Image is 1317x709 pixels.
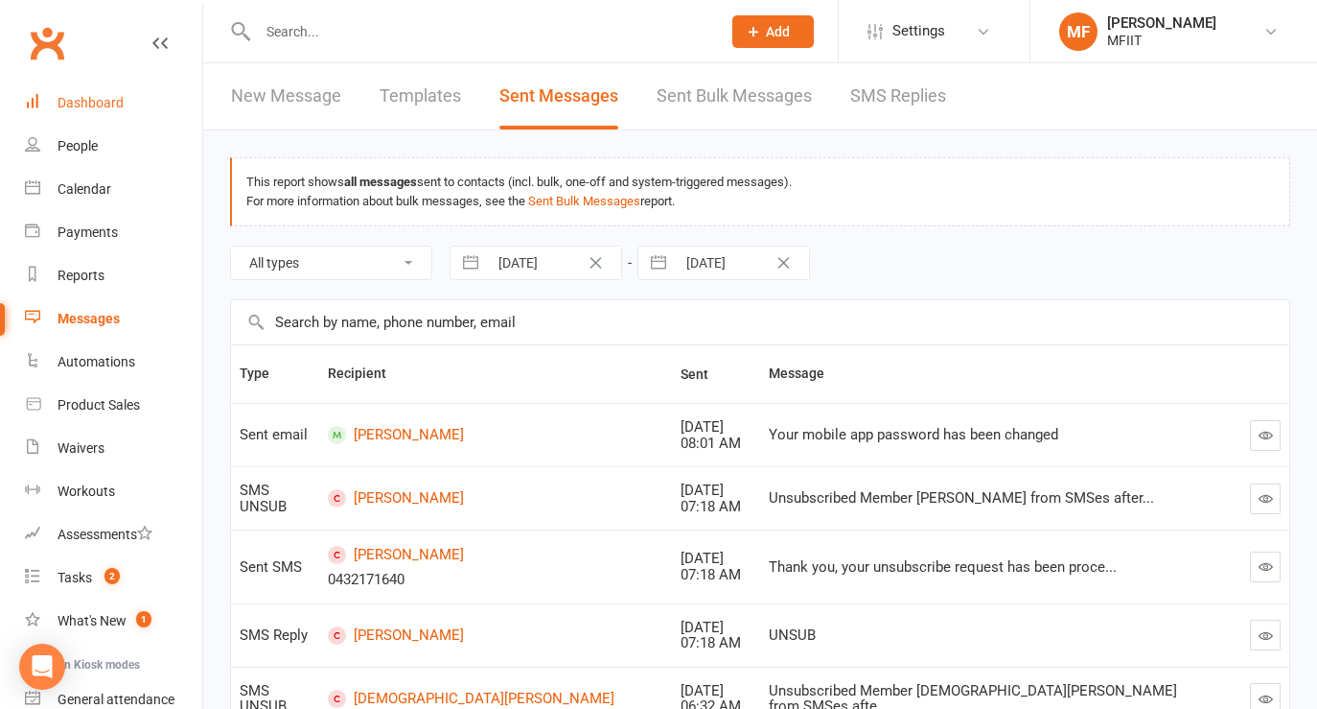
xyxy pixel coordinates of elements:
div: Messages [58,311,120,326]
span: Sent [681,366,729,382]
a: People [25,125,202,168]
button: Sent [681,363,729,386]
button: Clear Date [767,251,800,274]
div: Sent email [240,427,311,443]
a: New Message [231,63,341,130]
th: Message [760,345,1201,403]
a: Workouts [25,470,202,513]
div: [DATE] [681,620,751,636]
a: Sent Bulk Messages [657,63,812,130]
th: Recipient [319,345,672,403]
span: Settings [892,10,945,53]
div: SMS UNSUB [240,483,311,514]
a: Calendar [25,168,202,211]
a: [DEMOGRAPHIC_DATA][PERSON_NAME] [328,690,663,708]
div: Reports [58,268,104,283]
a: [PERSON_NAME] [328,426,663,444]
div: 07:18 AM [681,499,751,515]
div: [DATE] [681,419,751,436]
span: 2 [104,568,120,584]
strong: all messages [344,175,417,189]
div: UNSUB [769,627,1192,644]
span: Add [766,24,790,39]
a: What's New1 [25,600,202,643]
div: [DATE] [681,483,751,499]
a: Templates [380,63,461,130]
div: What's New [58,613,127,628]
a: [PERSON_NAME] [328,626,663,645]
button: Clear Date [579,251,612,274]
div: [PERSON_NAME] [1107,14,1216,32]
div: Sent SMS [240,559,311,576]
input: To [676,247,809,279]
div: 07:18 AM [681,635,751,651]
div: 07:18 AM [681,567,751,583]
div: [DATE] [681,683,751,699]
a: Tasks 2 [25,556,202,600]
th: Type [231,345,319,403]
div: Workouts [58,484,115,499]
input: Search... [252,18,707,45]
a: SMS Replies [850,63,946,130]
div: Tasks [58,570,92,585]
div: [DATE] [681,551,751,567]
div: Open Intercom Messenger [19,644,65,690]
a: Clubworx [23,19,71,67]
div: Assessments [58,527,152,542]
button: Add [732,15,814,48]
div: Calendar [58,181,111,197]
div: 0432171640 [328,572,663,588]
input: Search by name, phone number, email [231,300,1289,344]
div: Waivers [58,440,104,456]
div: Thank you, your unsubscribe request has been proce... [769,559,1192,576]
div: Payments [58,225,118,240]
div: Dashboard [58,95,124,110]
div: Your mobile app password has been changed [769,427,1192,443]
div: MF [1059,12,1097,51]
a: Assessments [25,513,202,556]
a: Waivers [25,427,202,470]
a: Product Sales [25,384,202,427]
div: General attendance [58,692,174,707]
span: 1 [136,611,151,627]
div: This report shows sent to contacts (incl. bulk, one-off and system-triggered messages). [246,173,1275,192]
div: Unsubscribed Member [PERSON_NAME] from SMSes after... [769,490,1192,507]
div: People [58,138,98,154]
a: Messages [25,297,202,341]
div: Product Sales [58,397,140,413]
div: MFIIT [1107,32,1216,49]
a: Sent Messages [499,63,618,130]
div: Automations [58,354,135,369]
div: 08:01 AM [681,436,751,452]
div: For more information about bulk messages, see the report. [246,192,1275,211]
a: [PERSON_NAME] [328,489,663,508]
a: Reports [25,254,202,297]
a: Sent Bulk Messages [528,194,640,208]
a: Automations [25,341,202,384]
a: Dashboard [25,82,202,125]
input: From [488,247,621,279]
a: Payments [25,211,202,254]
div: SMS Reply [240,627,311,644]
a: [PERSON_NAME] [328,546,663,564]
